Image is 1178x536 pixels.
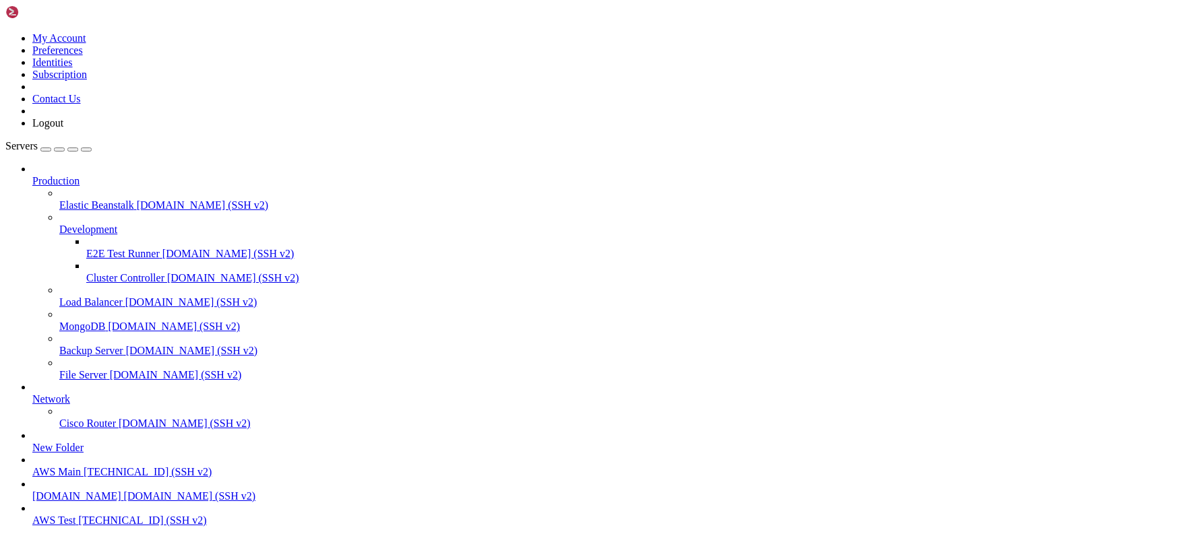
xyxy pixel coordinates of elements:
[86,248,1173,260] a: E2E Test Runner [DOMAIN_NAME] (SSH v2)
[84,466,212,477] span: [TECHNICAL_ID] (SSH v2)
[124,490,256,502] span: [DOMAIN_NAME] (SSH v2)
[32,381,1173,430] li: Network
[32,466,1173,478] a: AWS Main [TECHNICAL_ID] (SSH v2)
[59,224,117,235] span: Development
[32,430,1173,454] li: New Folder
[59,199,134,211] span: Elastic Beanstalk
[162,248,294,259] span: [DOMAIN_NAME] (SSH v2)
[32,454,1173,478] li: AWS Main [TECHNICAL_ID] (SSH v2)
[59,224,1173,236] a: Development
[5,140,38,152] span: Servers
[167,272,299,283] span: [DOMAIN_NAME] (SSH v2)
[86,248,160,259] span: E2E Test Runner
[5,140,92,152] a: Servers
[59,321,105,332] span: MongoDB
[125,296,257,308] span: [DOMAIN_NAME] (SSH v2)
[59,417,1173,430] a: Cisco Router [DOMAIN_NAME] (SSH v2)
[119,417,251,429] span: [DOMAIN_NAME] (SSH v2)
[32,514,1173,527] a: AWS Test [TECHNICAL_ID] (SSH v2)
[108,321,240,332] span: [DOMAIN_NAME] (SSH v2)
[32,490,121,502] span: [DOMAIN_NAME]
[32,93,81,104] a: Contact Us
[59,296,123,308] span: Load Balancer
[32,514,75,526] span: AWS Test
[59,308,1173,333] li: MongoDB [DOMAIN_NAME] (SSH v2)
[32,478,1173,502] li: [DOMAIN_NAME] [DOMAIN_NAME] (SSH v2)
[59,199,1173,211] a: Elastic Beanstalk [DOMAIN_NAME] (SSH v2)
[59,345,123,356] span: Backup Server
[32,393,70,405] span: Network
[59,296,1173,308] a: Load Balancer [DOMAIN_NAME] (SSH v2)
[32,117,63,129] a: Logout
[59,345,1173,357] a: Backup Server [DOMAIN_NAME] (SSH v2)
[59,369,107,380] span: File Server
[32,175,1173,187] a: Production
[59,357,1173,381] li: File Server [DOMAIN_NAME] (SSH v2)
[32,490,1173,502] a: [DOMAIN_NAME] [DOMAIN_NAME] (SSH v2)
[137,199,269,211] span: [DOMAIN_NAME] (SSH v2)
[126,345,258,356] span: [DOMAIN_NAME] (SSH v2)
[59,417,116,429] span: Cisco Router
[32,442,1173,454] a: New Folder
[32,163,1173,381] li: Production
[78,514,206,526] span: [TECHNICAL_ID] (SSH v2)
[32,393,1173,405] a: Network
[59,187,1173,211] li: Elastic Beanstalk [DOMAIN_NAME] (SSH v2)
[86,272,164,283] span: Cluster Controller
[86,260,1173,284] li: Cluster Controller [DOMAIN_NAME] (SSH v2)
[59,211,1173,284] li: Development
[59,333,1173,357] li: Backup Server [DOMAIN_NAME] (SSH v2)
[59,321,1173,333] a: MongoDB [DOMAIN_NAME] (SSH v2)
[32,32,86,44] a: My Account
[32,175,80,187] span: Production
[32,502,1173,527] li: AWS Test [TECHNICAL_ID] (SSH v2)
[32,57,73,68] a: Identities
[32,44,83,56] a: Preferences
[59,369,1173,381] a: File Server [DOMAIN_NAME] (SSH v2)
[5,5,83,19] img: Shellngn
[86,272,1173,284] a: Cluster Controller [DOMAIN_NAME] (SSH v2)
[59,405,1173,430] li: Cisco Router [DOMAIN_NAME] (SSH v2)
[59,284,1173,308] li: Load Balancer [DOMAIN_NAME] (SSH v2)
[32,69,87,80] a: Subscription
[110,369,242,380] span: [DOMAIN_NAME] (SSH v2)
[32,442,84,453] span: New Folder
[86,236,1173,260] li: E2E Test Runner [DOMAIN_NAME] (SSH v2)
[32,466,81,477] span: AWS Main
